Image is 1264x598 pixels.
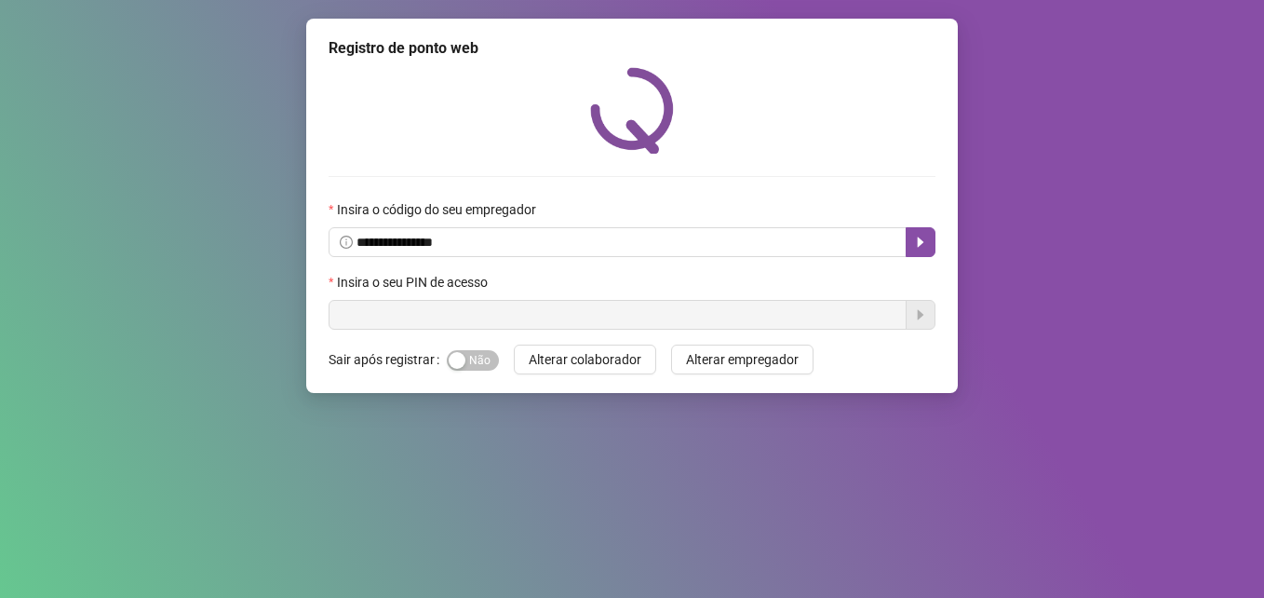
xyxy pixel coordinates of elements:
button: Alterar empregador [671,345,814,374]
div: Registro de ponto web [329,37,935,60]
label: Sair após registrar [329,345,447,374]
span: info-circle [340,236,353,249]
span: Alterar colaborador [529,349,641,370]
span: Alterar empregador [686,349,799,370]
span: caret-right [913,235,928,250]
button: Alterar colaborador [514,345,656,374]
img: QRPoint [590,67,674,154]
label: Insira o código do seu empregador [329,199,548,220]
label: Insira o seu PIN de acesso [329,272,500,292]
